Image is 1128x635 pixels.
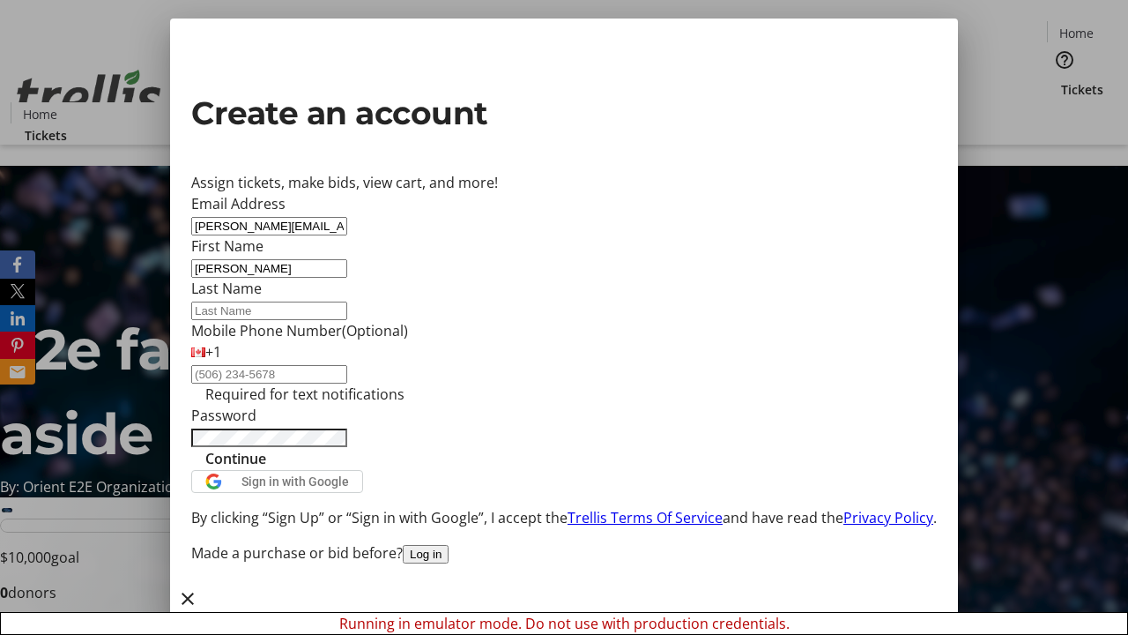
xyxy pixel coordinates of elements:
[191,302,347,320] input: Last Name
[191,321,408,340] label: Mobile Phone Number (Optional)
[843,508,933,527] a: Privacy Policy
[191,172,937,193] div: Assign tickets, make bids, view cart, and more!
[403,545,449,564] button: Log in
[191,194,286,213] label: Email Address
[191,406,256,425] label: Password
[191,279,262,298] label: Last Name
[191,89,937,137] h2: Create an account
[191,507,937,528] p: By clicking “Sign Up” or “Sign in with Google”, I accept the and have read the .
[191,448,280,469] button: Continue
[191,365,347,384] input: (506) 234-5678
[191,470,363,493] button: Sign in with Google
[205,448,266,469] span: Continue
[170,581,205,616] button: Close
[191,217,347,235] input: Email Address
[191,259,347,278] input: First Name
[191,236,263,256] label: First Name
[191,542,937,564] div: Made a purchase or bid before?
[568,508,723,527] a: Trellis Terms Of Service
[241,474,349,489] span: Sign in with Google
[205,384,404,405] tr-hint: Required for text notifications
